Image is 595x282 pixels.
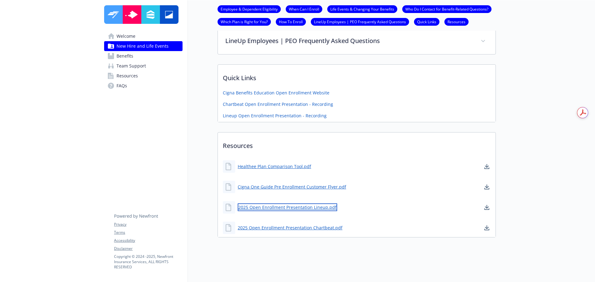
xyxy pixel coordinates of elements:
[114,238,182,243] a: Accessibility
[483,183,491,191] a: download document
[276,19,306,24] a: How To Enroll
[218,132,496,155] p: Resources
[238,163,311,170] a: Healthee Plan Comparison Tool.pdf
[483,224,491,232] a: download document
[238,224,342,231] a: 2025 Open Enrollment Presentation Chartbeat.pdf
[114,254,182,270] p: Copyright © 2024 - 2025 , Newfront Insurance Services, ALL RIGHTS RESERVED
[218,29,496,54] div: LineUp Employees | PEO Frequently Asked Questions
[117,81,127,91] span: FAQs
[218,65,496,88] p: Quick Links
[104,51,183,61] a: Benefits
[444,19,469,24] a: Resources
[104,41,183,51] a: New Hire and Life Events
[104,61,183,71] a: Team Support
[238,203,337,211] a: 2025 Open Enrollment Presentation Lineup.pdf
[311,19,409,24] a: LineUp Employees | PEO Frequently Asked Questions
[114,222,182,227] a: Privacy
[327,6,397,12] a: Life Events & Changing Your Benefits
[117,31,135,41] span: Welcome
[218,6,281,12] a: Employee & Dependent Eligibility
[114,246,182,251] a: Disclaimer
[218,19,271,24] a: Which Plan is Right for You?
[117,51,133,61] span: Benefits
[483,204,491,211] a: download document
[117,41,169,51] span: New Hire and Life Events
[286,6,322,12] a: When Can I Enroll
[104,71,183,81] a: Resources
[223,112,327,119] a: Lineup Open Enrollment Presentation - Recording
[402,6,491,12] a: Who Do I Contact for Benefit-Related Questions?
[414,19,439,24] a: Quick Links
[117,71,138,81] span: Resources
[114,230,182,235] a: Terms
[225,36,473,46] p: LineUp Employees | PEO Frequently Asked Questions
[104,31,183,41] a: Welcome
[104,81,183,91] a: FAQs
[223,101,333,107] a: Chartbeat Open Enrollment Presentation - Recording
[483,163,491,170] a: download document
[238,184,346,190] a: Cigna One Guide Pre Enrollment Customer Flyer.pdf
[117,61,146,71] span: Team Support
[223,89,329,96] a: Cigna Benefits Education Open Enrollment Website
